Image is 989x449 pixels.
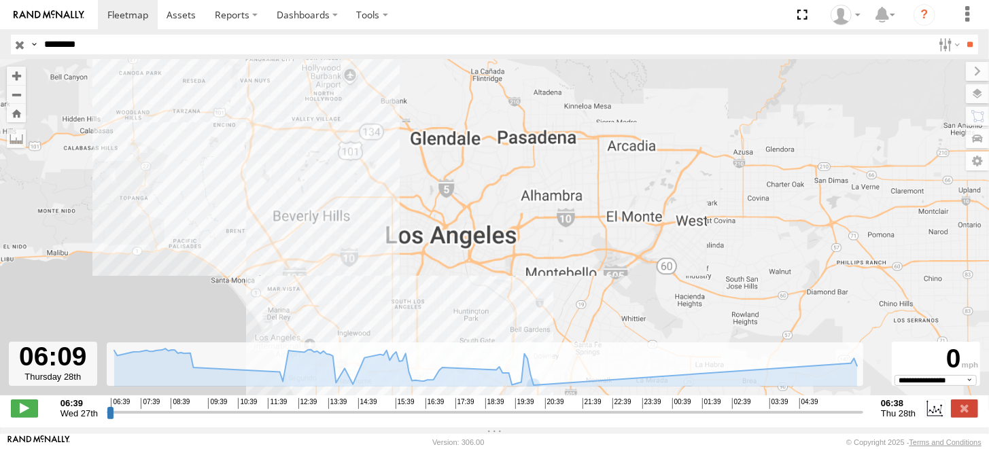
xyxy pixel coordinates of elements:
[894,344,978,374] div: 0
[642,398,661,409] span: 23:39
[7,67,26,85] button: Zoom in
[7,129,26,148] label: Measure
[933,35,962,54] label: Search Filter Options
[432,438,484,446] div: Version: 306.00
[881,398,916,408] strong: 06:38
[612,398,631,409] span: 22:39
[545,398,564,409] span: 20:39
[702,398,721,409] span: 01:39
[29,35,39,54] label: Search Query
[60,408,98,418] span: Wed 27th Aug 2025
[141,398,160,409] span: 07:39
[769,398,788,409] span: 03:39
[171,398,190,409] span: 08:39
[455,398,474,409] span: 17:39
[7,104,26,122] button: Zoom Home
[238,398,257,409] span: 10:39
[7,435,70,449] a: Visit our Website
[11,399,38,417] label: Play/Stop
[426,398,445,409] span: 16:39
[485,398,504,409] span: 18:39
[826,5,865,25] div: Zulema McIntosch
[111,398,130,409] span: 06:39
[328,398,347,409] span: 13:39
[672,398,691,409] span: 00:39
[268,398,287,409] span: 11:39
[881,408,916,418] span: Thu 28th Aug 2025
[583,398,602,409] span: 21:39
[7,85,26,104] button: Zoom out
[298,398,317,409] span: 12:39
[914,4,935,26] i: ?
[396,398,415,409] span: 15:39
[799,398,818,409] span: 04:39
[208,398,227,409] span: 09:39
[60,398,98,408] strong: 06:39
[14,10,84,20] img: rand-logo.svg
[909,438,982,446] a: Terms and Conditions
[846,438,982,446] div: © Copyright 2025 -
[951,399,978,417] label: Close
[515,398,534,409] span: 19:39
[966,151,989,170] label: Map Settings
[358,398,377,409] span: 14:39
[732,398,751,409] span: 02:39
